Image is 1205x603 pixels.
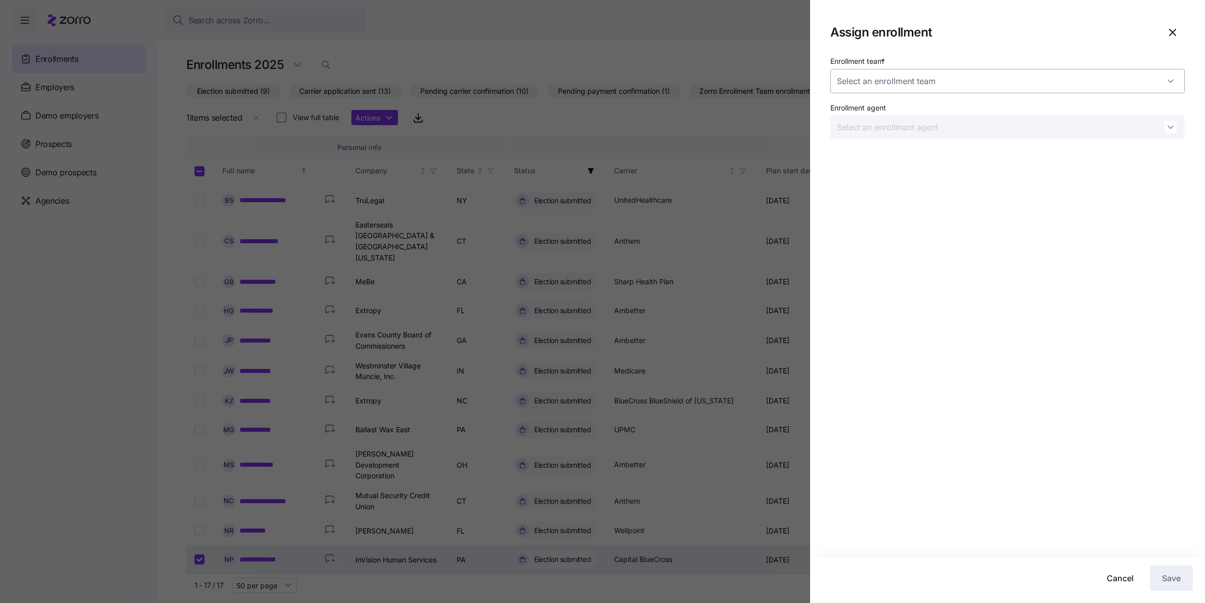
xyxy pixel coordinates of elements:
[830,115,1185,139] input: Select an enrollment agent
[1150,566,1193,591] button: Save
[1107,572,1134,584] span: Cancel
[830,56,887,67] label: Enrollment team
[830,102,886,114] label: Enrollment agent
[830,69,1185,93] input: Select an enrollment team
[1099,566,1142,591] button: Cancel
[1162,572,1181,584] span: Save
[830,24,1156,40] h1: Assign enrollment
